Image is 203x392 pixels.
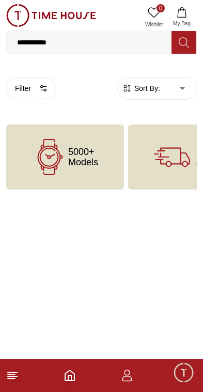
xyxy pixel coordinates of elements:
[157,4,165,12] span: 0
[6,4,96,27] img: ...
[141,4,167,30] a: 0Wishlist
[167,4,197,30] button: My Bag
[68,147,98,167] span: 5000+ Models
[6,77,56,99] button: Filter
[173,362,195,384] div: Chat Widget
[64,369,76,382] a: Home
[132,83,160,93] span: Sort By:
[169,20,195,27] span: My Bag
[122,83,160,93] button: Sort By:
[141,21,167,28] span: Wishlist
